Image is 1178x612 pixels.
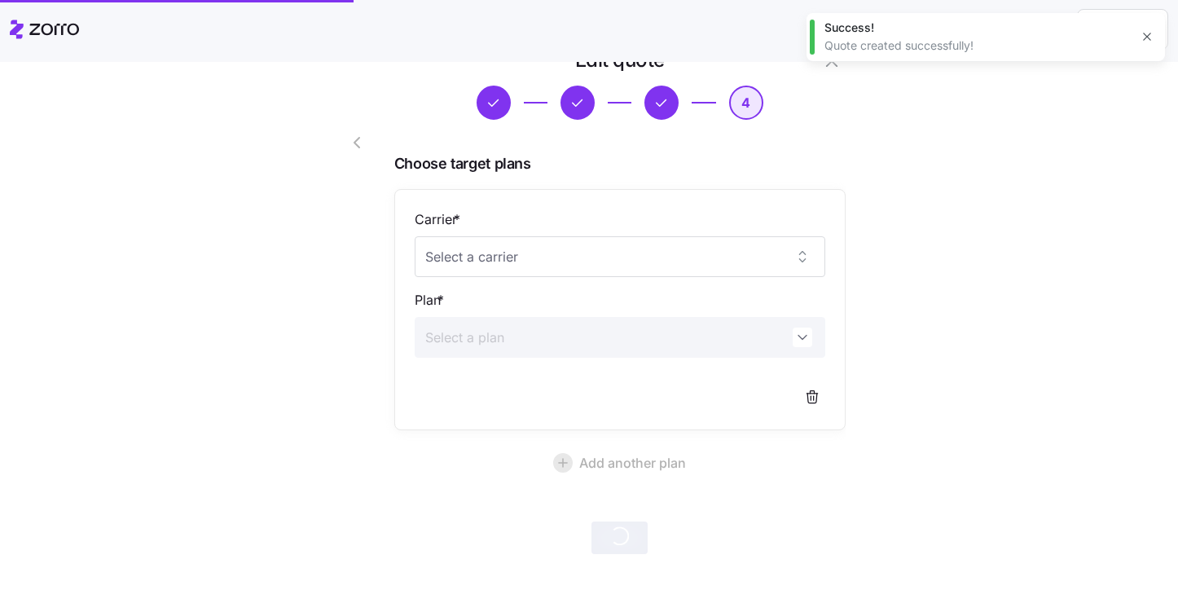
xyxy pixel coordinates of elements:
[415,317,825,358] input: Select a plan
[579,453,686,473] span: Add another plan
[415,236,825,277] input: Select a carrier
[415,209,464,230] label: Carrier
[394,152,846,176] span: Choose target plans
[415,290,447,310] label: Plan
[729,86,763,120] button: 4
[394,443,846,482] button: Add another plan
[553,453,573,473] svg: add icon
[824,37,1129,54] div: Quote created successfully!
[824,20,1129,36] div: Success!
